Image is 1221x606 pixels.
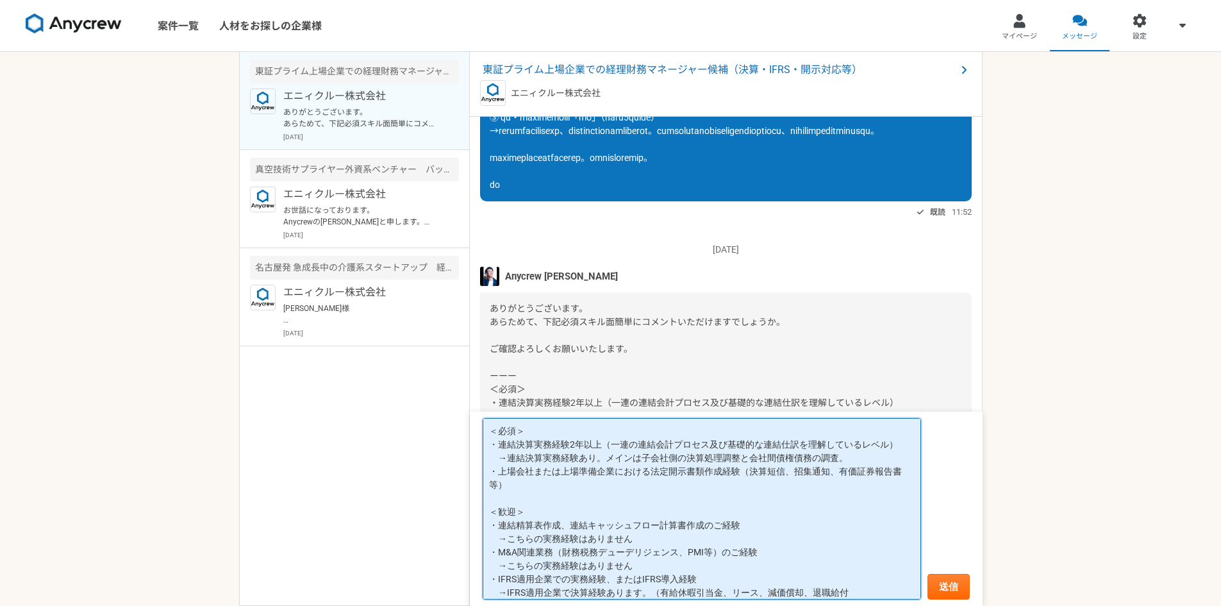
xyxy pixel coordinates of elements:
[283,230,459,240] p: [DATE]
[283,205,442,228] p: お世話になっております。 Anycrewの[PERSON_NAME]と申します。 ご経歴を拝見させていただき、お声がけさせていただきましたが、こちらの案件の応募はいかがでしょうか。 必須スキル面...
[505,269,618,283] span: Anycrew [PERSON_NAME]
[250,88,276,114] img: logo_text_blue_01.png
[250,285,276,310] img: logo_text_blue_01.png
[283,88,442,104] p: エニィクルー株式会社
[480,267,499,286] img: S__5267474.jpg
[283,187,442,202] p: エニィクルー株式会社
[480,80,506,106] img: logo_text_blue_01.png
[490,303,920,502] span: ありがとうございます。 あらためて、下記必須スキル面簡単にコメントいただけますでしょうか。 ご確認よろしくお願いいたします。 ーーー ＜必須＞ ・連結決算実務経験2年以上（一連の連結会計プロセス...
[927,574,970,600] button: 送信
[1062,31,1097,42] span: メッセージ
[1002,31,1037,42] span: マイページ
[480,243,972,257] p: [DATE]
[250,158,459,181] div: 真空技術サプライヤー外資系ベンチャー バックオフィス業務
[283,285,442,300] p: エニィクルー株式会社
[511,87,601,100] p: エニィクルー株式会社
[250,187,276,212] img: logo_text_blue_01.png
[283,328,459,338] p: [DATE]
[26,13,122,34] img: 8DqYSo04kwAAAAASUVORK5CYII=
[250,60,459,83] div: 東証プライム上場企業での経理財務マネージャー候補（決算・IFRS・開示対応等）
[930,205,945,220] span: 既読
[283,106,442,130] p: ありがとうございます。 あらためて、下記必須スキル面簡単にコメントいただけますでしょうか。 ご確認よろしくお願いいたします。 ーーー ＜必須＞ ・連結決算実務経験2年以上（一連の連結会計プロセス...
[952,206,972,218] span: 11:52
[483,62,956,78] span: 東証プライム上場企業での経理財務マネージャー候補（決算・IFRS・開示対応等）
[283,303,442,326] p: [PERSON_NAME]様 承知いたしました。 それではまた何かございましたら、お気軽にご相談ください！
[283,132,459,142] p: [DATE]
[483,418,921,600] textarea: ＜必須＞ ・連結決算実務経験2年以上（一連の連結会計プロセス及び基礎的な連結仕訳を理解しているレベル） →連結決算実務経験あり。メインは子会社側の決算処理調整と会社間債権債務の調査。 ・上場会社...
[250,256,459,280] div: 名古屋発 急成長中の介護系スタートアップ 経理業務のサポート（出社あり）
[1133,31,1147,42] span: 設定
